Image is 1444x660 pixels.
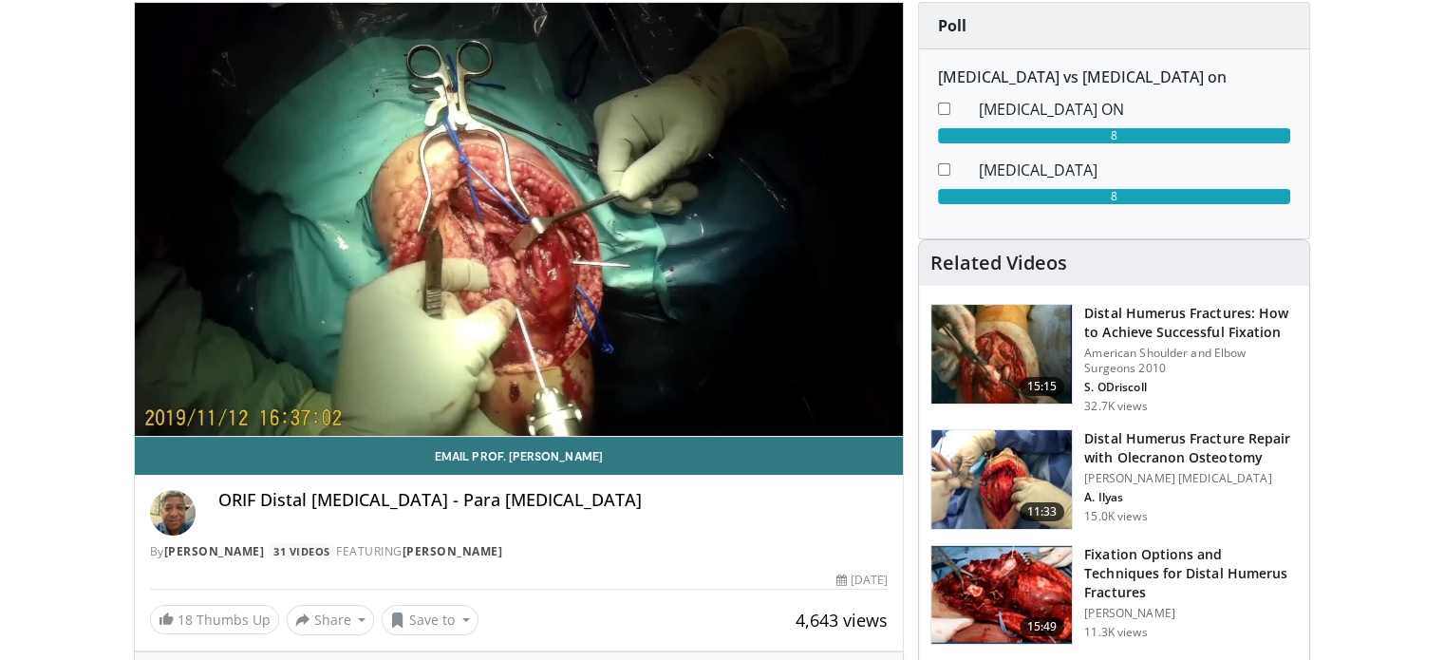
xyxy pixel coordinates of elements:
img: shawn_1.png.150x105_q85_crop-smart_upscale.jpg [931,305,1072,404]
span: 15:15 [1020,377,1065,396]
div: 8 [938,128,1290,143]
a: Email Prof. [PERSON_NAME] [135,437,904,475]
h6: [MEDICAL_DATA] vs [MEDICAL_DATA] on [938,68,1290,86]
p: 15.0K views [1084,509,1147,524]
span: 11:33 [1020,502,1065,521]
img: 96ff3178-9bc5-44d7-83c1-7bb6291c9b10.150x105_q85_crop-smart_upscale.jpg [931,430,1072,529]
dd: [MEDICAL_DATA] ON [965,98,1304,121]
strong: Poll [938,15,966,36]
p: S. ODriscoll [1084,380,1298,395]
h4: ORIF Distal [MEDICAL_DATA] - Para [MEDICAL_DATA] [218,490,889,511]
div: [DATE] [836,572,888,589]
img: Avatar [150,490,196,536]
a: [PERSON_NAME] [403,543,503,559]
a: 18 Thumbs Up [150,605,279,634]
h4: Related Videos [930,252,1067,274]
button: Save to [382,605,478,635]
a: [PERSON_NAME] [164,543,265,559]
span: 15:49 [1020,617,1065,636]
a: 15:49 Fixation Options and Techniques for Distal Humerus Fractures [PERSON_NAME] 11.3K views [930,545,1298,646]
video-js: Video Player [135,3,904,437]
a: 11:33 Distal Humerus Fracture Repair with Olecranon Osteotomy [PERSON_NAME] [MEDICAL_DATA] A. Ily... [930,429,1298,530]
img: stein_3.png.150x105_q85_crop-smart_upscale.jpg [931,546,1072,645]
p: American Shoulder and Elbow Surgeons 2010 [1084,346,1298,376]
h3: Distal Humerus Fractures: How to Achieve Successful Fixation [1084,304,1298,342]
h3: Fixation Options and Techniques for Distal Humerus Fractures [1084,545,1298,602]
button: Share [287,605,375,635]
div: By FEATURING [150,543,889,560]
p: [PERSON_NAME] [MEDICAL_DATA] [1084,471,1298,486]
span: 4,643 views [796,609,888,632]
div: 8 [938,189,1290,204]
dd: [MEDICAL_DATA] [965,159,1304,181]
h3: Distal Humerus Fracture Repair with Olecranon Osteotomy [1084,429,1298,467]
p: A. Ilyas [1084,490,1298,505]
p: [PERSON_NAME] [1084,606,1298,621]
p: 32.7K views [1084,399,1147,414]
span: 18 [178,611,193,629]
a: 15:15 Distal Humerus Fractures: How to Achieve Successful Fixation American Shoulder and Elbow Su... [930,304,1298,414]
a: 31 Videos [268,543,337,559]
p: 11.3K views [1084,625,1147,640]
